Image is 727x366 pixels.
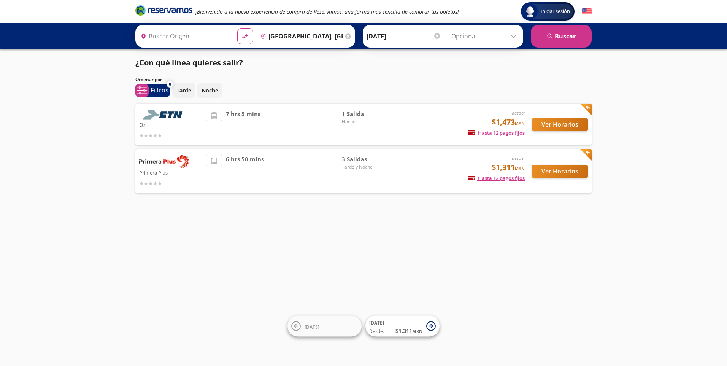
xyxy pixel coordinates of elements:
[512,155,525,161] em: desde:
[176,86,191,94] p: Tarde
[138,27,231,46] input: Buscar Origen
[226,110,260,140] span: 7 hrs 5 mins
[195,8,459,15] em: ¡Bienvenido a la nueva experiencia de compra de Reservamos, una forma más sencilla de comprar tus...
[342,164,395,170] span: Tarde y Noche
[135,84,170,97] button: 0Filtros
[515,165,525,171] small: MXN
[151,86,168,95] p: Filtros
[305,323,319,330] span: [DATE]
[451,27,519,46] input: Opcional
[538,8,573,15] span: Iniciar sesión
[139,168,202,177] p: Primera Plus
[342,118,395,125] span: Noche
[139,110,189,120] img: Etn
[512,110,525,116] em: desde:
[135,5,192,18] a: Brand Logo
[492,162,525,173] span: $1,311
[287,316,362,337] button: [DATE]
[468,175,525,181] span: Hasta 12 pagos fijos
[532,165,588,178] button: Ver Horarios
[365,316,440,337] button: [DATE]Desde:$1,311MXN
[412,328,422,334] small: MXN
[515,120,525,126] small: MXN
[169,81,171,88] span: 0
[135,57,243,68] p: ¿Con qué línea quieres salir?
[395,327,422,335] span: $ 1,311
[139,155,189,168] img: Primera Plus
[369,320,384,326] span: [DATE]
[367,27,441,46] input: Elegir Fecha
[135,5,192,16] i: Brand Logo
[257,27,343,46] input: Buscar Destino
[197,83,222,98] button: Noche
[342,110,395,118] span: 1 Salida
[342,155,395,164] span: 3 Salidas
[226,155,264,188] span: 6 hrs 50 mins
[492,116,525,128] span: $1,473
[172,83,195,98] button: Tarde
[532,118,588,131] button: Ver Horarios
[468,129,525,136] span: Hasta 12 pagos fijos
[531,25,592,48] button: Buscar
[202,86,218,94] p: Noche
[582,7,592,16] button: English
[139,120,202,129] p: Etn
[369,328,384,335] span: Desde:
[135,76,162,83] p: Ordenar por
